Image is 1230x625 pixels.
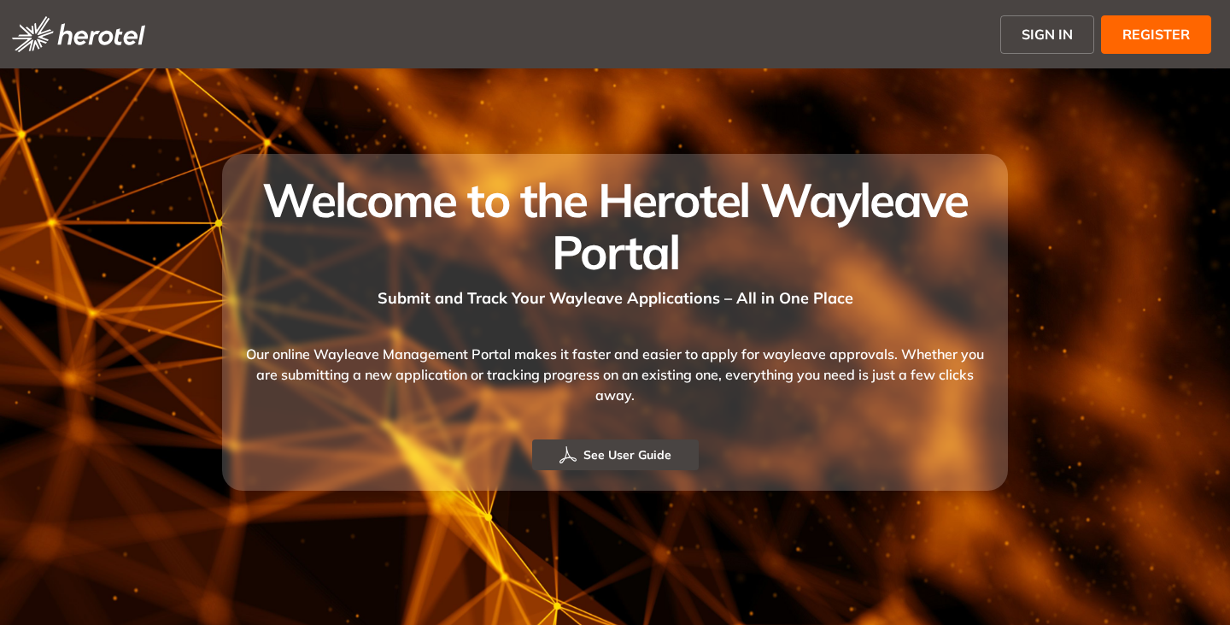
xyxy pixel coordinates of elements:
img: logo [12,16,145,52]
span: SIGN IN [1022,24,1073,44]
button: REGISTER [1101,15,1211,54]
button: See User Guide [532,439,699,470]
span: See User Guide [583,445,671,464]
button: SIGN IN [1000,15,1094,54]
div: Submit and Track Your Wayleave Applications – All in One Place [243,278,987,310]
span: REGISTER [1122,24,1190,44]
div: Our online Wayleave Management Portal makes it faster and easier to apply for wayleave approvals.... [243,310,987,439]
span: Welcome to the Herotel Wayleave Portal [262,170,967,281]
